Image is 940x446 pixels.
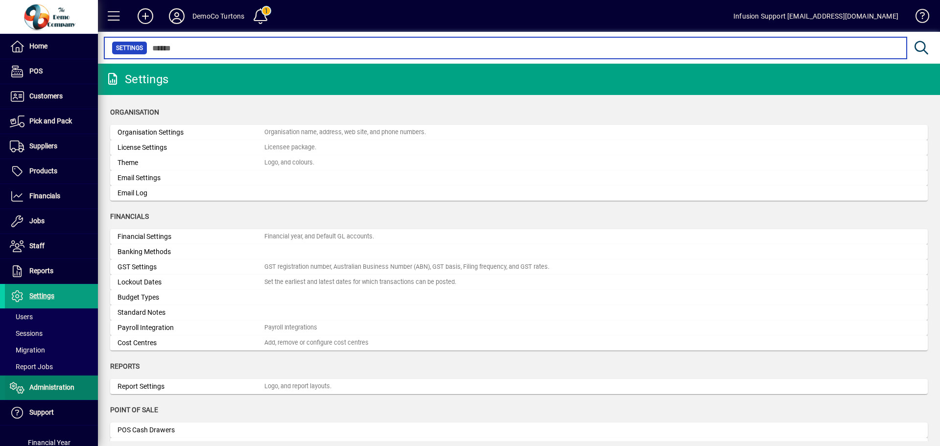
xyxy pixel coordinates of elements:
[29,292,54,300] span: Settings
[29,242,45,250] span: Staff
[10,363,53,371] span: Report Jobs
[110,259,928,275] a: GST SettingsGST registration number, Australian Business Number (ABN), GST basis, Filing frequenc...
[264,262,549,272] div: GST registration number, Australian Business Number (ABN), GST basis, Filing frequency, and GST r...
[5,308,98,325] a: Users
[29,192,60,200] span: Financials
[29,408,54,416] span: Support
[110,406,158,414] span: Point of Sale
[733,8,898,24] div: Infusion Support [EMAIL_ADDRESS][DOMAIN_NAME]
[110,212,149,220] span: Financials
[117,425,264,435] div: POS Cash Drawers
[29,267,53,275] span: Reports
[110,379,928,394] a: Report SettingsLogo, and report layouts.
[110,244,928,259] a: Banking Methods
[264,158,314,167] div: Logo, and colours.
[29,92,63,100] span: Customers
[5,59,98,84] a: POS
[908,2,928,34] a: Knowledge Base
[29,42,47,50] span: Home
[110,186,928,201] a: Email Log
[110,362,140,370] span: Reports
[117,232,264,242] div: Financial Settings
[264,232,374,241] div: Financial year, and Default GL accounts.
[117,158,264,168] div: Theme
[5,376,98,400] a: Administration
[29,383,74,391] span: Administration
[5,234,98,258] a: Staff
[5,34,98,59] a: Home
[117,188,264,198] div: Email Log
[110,335,928,351] a: Cost CentresAdd, remove or configure cost centres
[110,108,159,116] span: Organisation
[5,209,98,234] a: Jobs
[110,423,928,438] a: POS Cash Drawers
[110,290,928,305] a: Budget Types
[5,400,98,425] a: Support
[117,247,264,257] div: Banking Methods
[117,307,264,318] div: Standard Notes
[264,128,426,137] div: Organisation name, address, web site, and phone numbers.
[29,67,43,75] span: POS
[5,358,98,375] a: Report Jobs
[29,167,57,175] span: Products
[5,134,98,159] a: Suppliers
[116,43,143,53] span: Settings
[264,382,331,391] div: Logo, and report layouts.
[264,338,369,348] div: Add, remove or configure cost centres
[117,338,264,348] div: Cost Centres
[5,342,98,358] a: Migration
[10,313,33,321] span: Users
[5,159,98,184] a: Products
[5,184,98,209] a: Financials
[110,320,928,335] a: Payroll IntegrationPayroll Integrations
[192,8,244,24] div: DemoCo Turtons
[29,142,57,150] span: Suppliers
[5,325,98,342] a: Sessions
[117,292,264,303] div: Budget Types
[5,109,98,134] a: Pick and Pack
[110,229,928,244] a: Financial SettingsFinancial year, and Default GL accounts.
[117,173,264,183] div: Email Settings
[161,7,192,25] button: Profile
[5,259,98,283] a: Reports
[117,277,264,287] div: Lockout Dates
[10,346,45,354] span: Migration
[29,117,72,125] span: Pick and Pack
[117,323,264,333] div: Payroll Integration
[117,142,264,153] div: License Settings
[110,140,928,155] a: License SettingsLicensee package.
[117,381,264,392] div: Report Settings
[110,305,928,320] a: Standard Notes
[264,278,456,287] div: Set the earliest and latest dates for which transactions can be posted.
[117,127,264,138] div: Organisation Settings
[110,155,928,170] a: ThemeLogo, and colours.
[29,217,45,225] span: Jobs
[264,323,317,332] div: Payroll Integrations
[117,262,264,272] div: GST Settings
[110,275,928,290] a: Lockout DatesSet the earliest and latest dates for which transactions can be posted.
[105,71,168,87] div: Settings
[110,170,928,186] a: Email Settings
[5,84,98,109] a: Customers
[264,143,316,152] div: Licensee package.
[110,125,928,140] a: Organisation SettingsOrganisation name, address, web site, and phone numbers.
[130,7,161,25] button: Add
[10,329,43,337] span: Sessions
